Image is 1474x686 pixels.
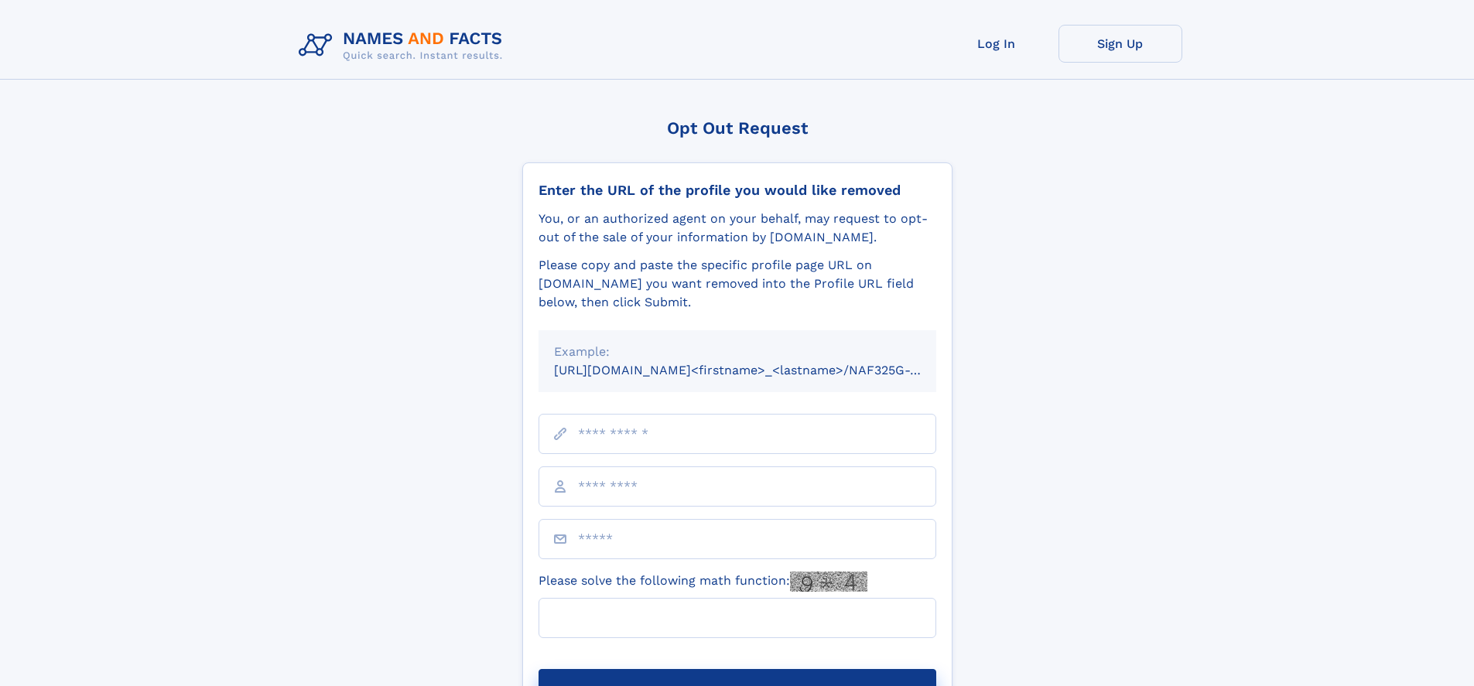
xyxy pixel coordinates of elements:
[554,363,966,377] small: [URL][DOMAIN_NAME]<firstname>_<lastname>/NAF325G-xxxxxxxx
[1058,25,1182,63] a: Sign Up
[935,25,1058,63] a: Log In
[554,343,921,361] div: Example:
[539,572,867,592] label: Please solve the following math function:
[292,25,515,67] img: Logo Names and Facts
[539,182,936,199] div: Enter the URL of the profile you would like removed
[539,256,936,312] div: Please copy and paste the specific profile page URL on [DOMAIN_NAME] you want removed into the Pr...
[539,210,936,247] div: You, or an authorized agent on your behalf, may request to opt-out of the sale of your informatio...
[522,118,952,138] div: Opt Out Request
